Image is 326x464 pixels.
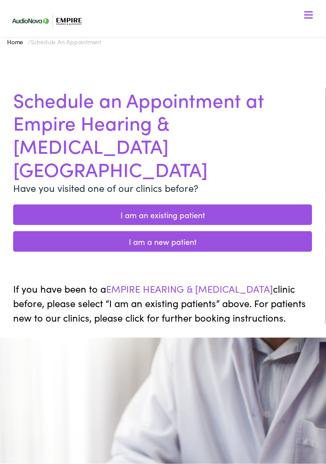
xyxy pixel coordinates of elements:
p: If you have been to a clinic before, please select “I am an existing patients” above. For patient... [13,281,312,325]
a: What We Offer [13,35,319,62]
p: Have you visited one of our clinics before? [13,181,312,195]
a: I am an existing patient [13,205,312,225]
span: EMPIRE HEARING & [MEDICAL_DATA] [106,282,273,295]
h1: Schedule an Appointment at Empire Hearing & [MEDICAL_DATA] [GEOGRAPHIC_DATA] [13,88,312,181]
a: I am a new patient [13,231,312,252]
span: / [7,37,101,46]
span: Schedule an Appointment [31,37,101,46]
a: Home [7,37,28,46]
